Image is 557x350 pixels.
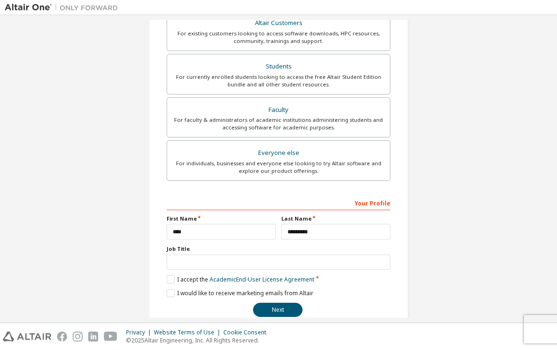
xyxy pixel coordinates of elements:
[126,336,272,344] p: © 2025 Altair Engineering, Inc. All Rights Reserved.
[167,289,313,297] label: I would like to receive marketing emails from Altair
[173,116,384,131] div: For faculty & administrators of academic institutions administering students and accessing softwa...
[154,329,223,336] div: Website Terms of Use
[253,303,303,317] button: Next
[173,160,384,175] div: For individuals, businesses and everyone else looking to try Altair software and explore our prod...
[223,329,272,336] div: Cookie Consent
[210,275,314,283] a: Academic End-User License Agreement
[173,17,384,30] div: Altair Customers
[5,3,123,12] img: Altair One
[104,332,118,341] img: youtube.svg
[173,30,384,45] div: For existing customers looking to access software downloads, HPC resources, community, trainings ...
[167,275,314,283] label: I accept the
[173,146,384,160] div: Everyone else
[173,103,384,117] div: Faculty
[173,73,384,88] div: For currently enrolled students looking to access the free Altair Student Edition bundle and all ...
[167,195,390,210] div: Your Profile
[73,332,83,341] img: instagram.svg
[88,332,98,341] img: linkedin.svg
[281,215,390,222] label: Last Name
[126,329,154,336] div: Privacy
[173,60,384,73] div: Students
[57,332,67,341] img: facebook.svg
[167,215,276,222] label: First Name
[167,245,390,253] label: Job Title
[3,332,51,341] img: altair_logo.svg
